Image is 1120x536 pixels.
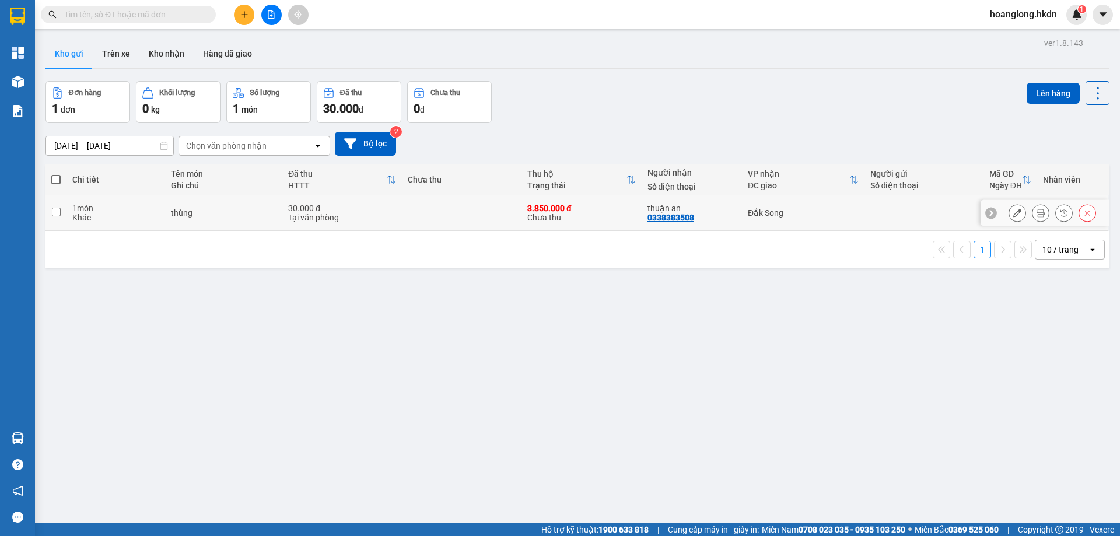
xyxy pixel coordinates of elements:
[657,523,659,536] span: |
[1009,204,1026,222] div: Sửa đơn hàng
[45,40,93,68] button: Kho gửi
[317,81,401,123] button: Đã thu30.000đ
[288,213,395,222] div: Tại văn phòng
[647,168,737,177] div: Người nhận
[647,182,737,191] div: Số điện thoại
[151,105,160,114] span: kg
[1093,5,1113,25] button: caret-down
[194,40,261,68] button: Hàng đã giao
[799,525,905,534] strong: 0708 023 035 - 0935 103 250
[242,105,258,114] span: món
[989,199,1031,208] div: 36PY73F9
[46,136,173,155] input: Select a date range.
[989,169,1022,178] div: Mã GD
[359,105,363,114] span: đ
[240,10,249,19] span: plus
[52,101,58,115] span: 1
[12,47,24,59] img: dashboard-icon
[420,105,425,114] span: đ
[748,169,849,178] div: VP nhận
[288,169,386,178] div: Đã thu
[527,181,626,190] div: Trạng thái
[171,169,276,178] div: Tên món
[1042,244,1079,255] div: 10 / trang
[64,8,202,21] input: Tìm tên, số ĐT hoặc mã đơn
[748,181,849,190] div: ĐC giao
[288,5,309,25] button: aim
[288,181,386,190] div: HTTT
[908,527,912,532] span: ⚪️
[598,525,649,534] strong: 1900 633 818
[72,204,159,213] div: 1 món
[870,181,978,190] div: Số điện thoại
[1078,5,1086,13] sup: 1
[313,141,323,150] svg: open
[61,105,75,114] span: đơn
[1007,523,1009,536] span: |
[12,76,24,88] img: warehouse-icon
[267,10,275,19] span: file-add
[527,204,636,213] div: 3.850.000 đ
[1088,245,1097,254] svg: open
[1098,9,1108,20] span: caret-down
[69,89,101,97] div: Đơn hàng
[12,485,23,496] span: notification
[288,204,395,213] div: 30.000 đ
[294,10,302,19] span: aim
[989,181,1022,190] div: Ngày ĐH
[139,40,194,68] button: Kho nhận
[12,512,23,523] span: message
[870,169,978,178] div: Người gửi
[323,101,359,115] span: 30.000
[159,89,195,97] div: Khối lượng
[72,175,159,184] div: Chi tiết
[171,208,276,218] div: thùng
[12,105,24,117] img: solution-icon
[136,81,220,123] button: Khối lượng0kg
[12,432,24,444] img: warehouse-icon
[1080,5,1084,13] span: 1
[261,5,282,25] button: file-add
[340,89,362,97] div: Đã thu
[984,164,1037,195] th: Toggle SortBy
[521,164,642,195] th: Toggle SortBy
[974,241,991,258] button: 1
[234,5,254,25] button: plus
[250,89,279,97] div: Số lượng
[527,204,636,222] div: Chưa thu
[1043,175,1102,184] div: Nhân viên
[647,213,694,222] div: 0338383508
[1072,9,1082,20] img: icon-new-feature
[48,10,57,19] span: search
[742,164,864,195] th: Toggle SortBy
[10,8,25,25] img: logo-vxr
[186,140,267,152] div: Chọn văn phòng nhận
[335,132,396,156] button: Bộ lọc
[1044,37,1083,50] div: ver 1.8.143
[12,459,23,470] span: question-circle
[407,81,492,123] button: Chưa thu0đ
[748,208,859,218] div: Đắk Song
[226,81,311,123] button: Số lượng1món
[915,523,999,536] span: Miền Bắc
[45,81,130,123] button: Đơn hàng1đơn
[668,523,759,536] span: Cung cấp máy in - giấy in:
[430,89,460,97] div: Chưa thu
[1027,83,1080,104] button: Lên hàng
[93,40,139,68] button: Trên xe
[414,101,420,115] span: 0
[171,181,276,190] div: Ghi chú
[541,523,649,536] span: Hỗ trợ kỹ thuật:
[647,204,737,213] div: thuận an
[1055,526,1063,534] span: copyright
[981,7,1066,22] span: hoanglong.hkdn
[233,101,239,115] span: 1
[390,126,402,138] sup: 2
[282,164,401,195] th: Toggle SortBy
[142,101,149,115] span: 0
[408,175,516,184] div: Chưa thu
[949,525,999,534] strong: 0369 525 060
[762,523,905,536] span: Miền Nam
[527,169,626,178] div: Thu hộ
[72,213,159,222] div: Khác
